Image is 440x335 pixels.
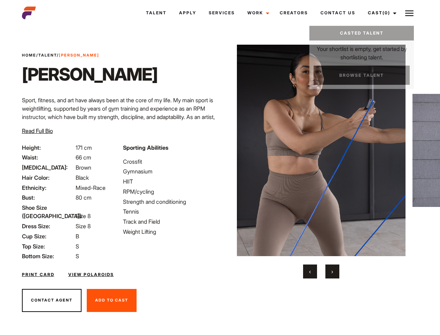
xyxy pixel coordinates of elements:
a: Services [202,3,241,22]
span: Dress Size: [22,222,74,230]
a: Casted Talent [309,26,414,40]
span: B [76,233,79,240]
span: Next [331,268,333,275]
li: HIIT [123,177,216,186]
span: Black [76,174,89,181]
li: RPM/cycling [123,187,216,196]
a: Print Card [22,271,54,278]
span: 171 cm [76,144,92,151]
a: Apply [173,3,202,22]
span: Cup Size: [22,232,74,240]
span: Top Size: [22,242,74,251]
span: Mixed-Race [76,184,106,191]
span: Waist: [22,153,74,162]
a: Contact Us [314,3,362,22]
a: View Polaroids [68,271,114,278]
span: 66 cm [76,154,91,161]
span: Hair Color: [22,173,74,182]
li: Tennis [123,207,216,216]
a: Creators [273,3,314,22]
li: Track and Field [123,217,216,226]
span: Size 8 [76,213,91,219]
span: Read Full Bio [22,127,53,134]
span: Bottom Size: [22,252,74,260]
a: Home [22,53,36,58]
span: S [76,253,79,260]
a: Cast(0) [362,3,401,22]
img: Burger icon [405,9,414,17]
button: Read Full Bio [22,127,53,135]
span: / / [22,52,99,58]
li: Crossfit [123,157,216,166]
span: (0) [383,10,390,15]
p: Sport, fitness, and art have always been at the core of my life. My main sport is weightlifting, ... [22,96,216,138]
span: Bust: [22,193,74,202]
span: [MEDICAL_DATA]: [22,163,74,172]
button: Add To Cast [87,289,137,312]
a: Talent [38,53,57,58]
a: Browse Talent [314,66,410,85]
li: Strength and conditioning [123,198,216,206]
span: S [76,243,79,250]
span: Shoe Size ([GEOGRAPHIC_DATA]): [22,203,74,220]
span: 80 cm [76,194,92,201]
p: Your shortlist is empty, get started by shortlisting talent. [309,40,414,61]
img: cropped-aefm-brand-fav-22-square.png [22,6,36,20]
a: Talent [140,3,173,22]
button: Contact Agent [22,289,82,312]
span: Previous [309,268,311,275]
a: Work [241,3,273,22]
span: Brown [76,164,91,171]
span: Size 8 [76,223,91,230]
span: Height: [22,143,74,152]
h1: [PERSON_NAME] [22,64,157,85]
strong: [PERSON_NAME] [59,53,99,58]
strong: Sporting Abilities [123,144,168,151]
span: Add To Cast [95,298,128,303]
li: Weight Lifting [123,228,216,236]
span: Ethnicity: [22,184,74,192]
li: Gymnasium [123,167,216,176]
